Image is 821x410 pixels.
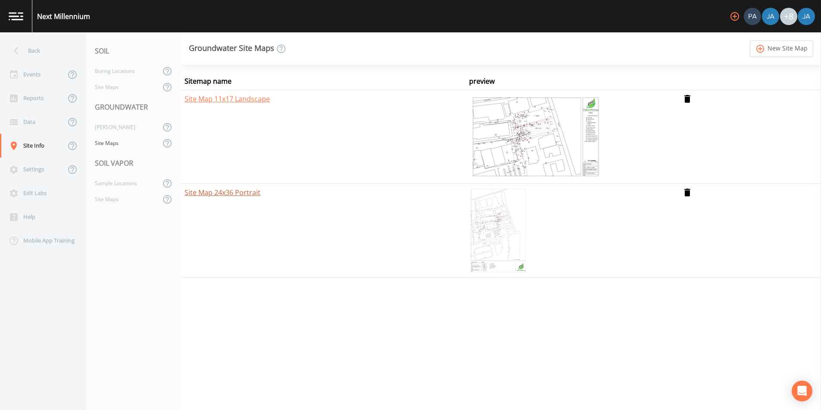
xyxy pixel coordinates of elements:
[466,73,679,90] th: preview
[469,94,602,180] img: e44bc5a1-7fd3-4e36-8c71-aae7caac344e.jpeg
[469,187,527,274] img: bf736d89-1d0e-42d8-ad6a-92fcef31ed13.jpeg
[750,41,813,57] a: add_circle_outlineNew Site Map
[185,94,270,104] a: Site Map 11x17 Landscape
[755,44,765,54] i: add_circle_outline
[181,73,466,90] th: Sitemap name
[682,94,725,115] i: delete
[189,44,286,54] div: Groundwater Site Maps
[86,63,160,79] a: Boring Locations
[762,8,779,25] img: de60428fbf029cf3ba8fe1992fc15c16
[744,8,761,25] img: 642d39ac0e0127a36d8cdbc932160316
[798,8,815,25] img: 747fbe677637578f4da62891070ad3f4
[37,11,90,22] div: Next Millennium
[86,95,181,119] div: GROUNDWATER
[86,151,181,175] div: SOIL VAPOR
[780,8,797,25] div: +8
[86,79,160,95] a: Site Maps
[86,135,160,151] a: Site Maps
[185,188,260,197] a: Site Map 24x36 Portrait
[86,175,160,191] a: Sample Locations
[86,119,160,135] a: [PERSON_NAME]
[792,381,812,401] div: Open Intercom Messenger
[682,187,725,209] i: delete
[743,8,761,25] div: Patrick Caulfield
[761,8,780,25] div: James Patrick Hogan
[86,39,181,63] div: SOIL
[86,191,160,207] a: Site Maps
[9,12,23,20] img: logo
